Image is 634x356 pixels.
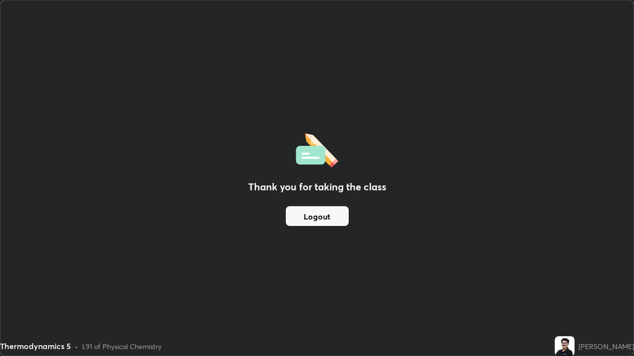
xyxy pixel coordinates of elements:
[579,341,634,352] div: [PERSON_NAME]
[75,341,78,352] div: •
[248,179,386,194] h2: Thank you for taking the class
[555,336,575,356] img: 72c9a83e1b064c97ab041d8a51bfd15e.jpg
[296,130,338,168] img: offlineFeedback.1438e8b3.svg
[82,341,161,352] div: L91 of Physical Chemistry
[286,206,349,226] button: Logout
